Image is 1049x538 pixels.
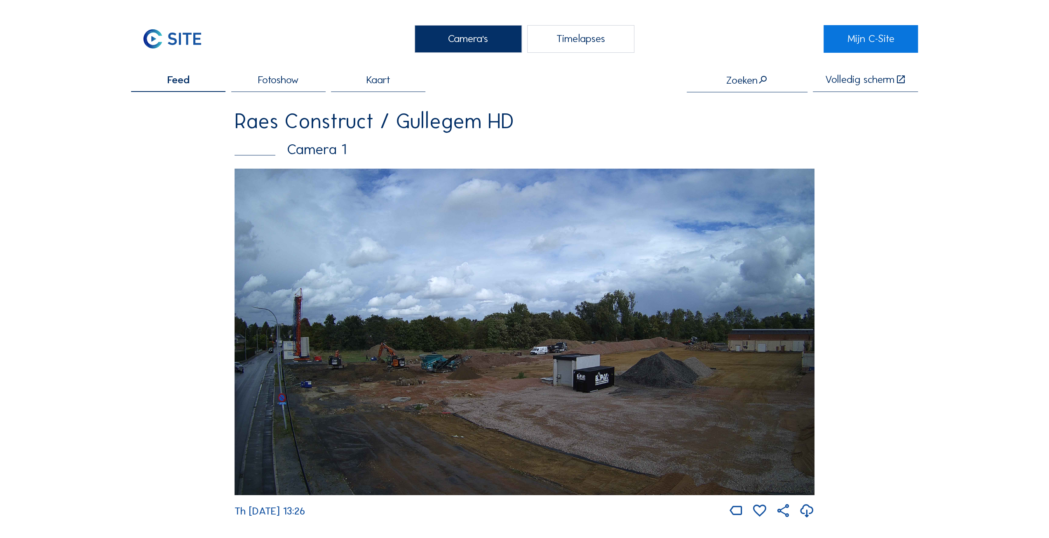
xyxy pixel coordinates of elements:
span: Th [DATE] 13:26 [235,505,305,517]
span: Feed [167,75,190,85]
span: Fotoshow [258,75,299,85]
div: Volledig scherm [825,74,894,85]
a: C-SITE Logo [131,25,225,53]
div: Camera 1 [235,142,814,157]
img: Image [235,169,814,495]
div: Camera's [415,25,522,53]
img: C-SITE Logo [131,25,214,53]
div: Timelapses [527,25,634,53]
a: Mijn C-Site [824,25,918,53]
span: Kaart [366,75,390,85]
div: Raes Construct / Gullegem HD [235,111,814,132]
